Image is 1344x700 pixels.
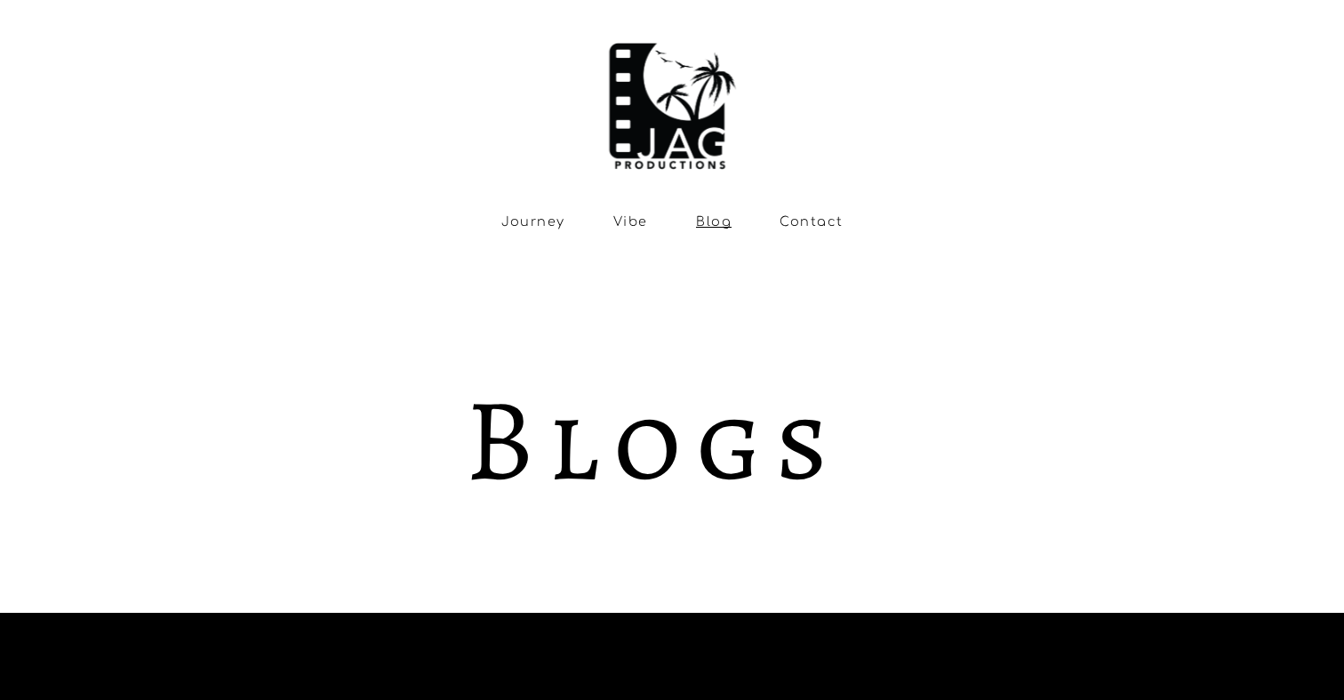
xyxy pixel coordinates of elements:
[602,27,742,174] img: NJ Wedding Videographer | JAG Productions
[696,214,732,229] a: Blog
[501,214,565,229] a: Journey
[780,214,843,229] a: Contact
[465,382,843,498] h1: Blogs
[613,214,648,229] a: Vibe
